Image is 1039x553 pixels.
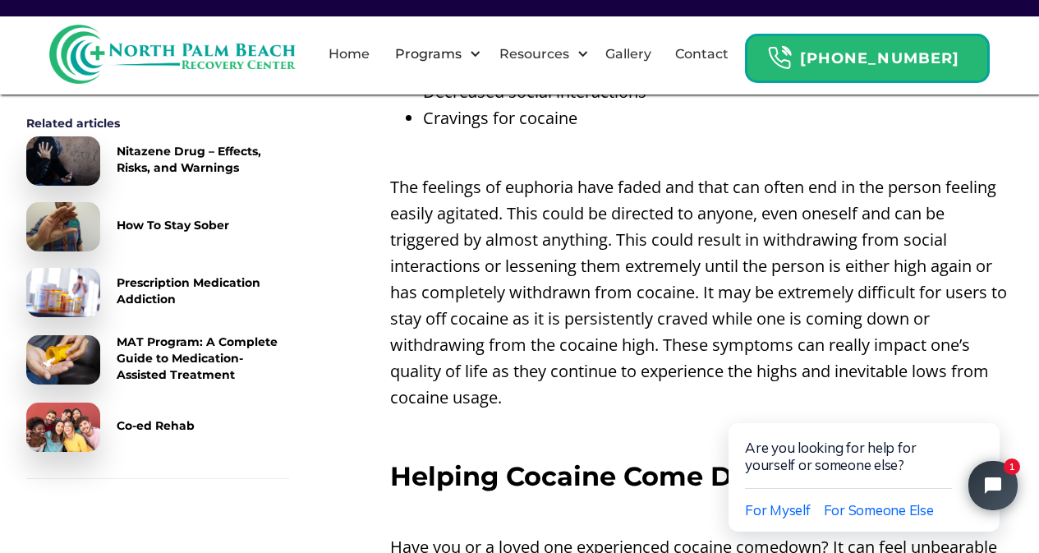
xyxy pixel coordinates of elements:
[665,28,738,81] a: Contact
[390,140,1013,166] p: ‍
[745,25,990,83] a: Header Calendar Icons[PHONE_NUMBER]
[26,136,289,186] a: Nitazene Drug – Effects, Risks, and Warnings
[319,28,379,81] a: Home
[800,49,959,67] strong: [PHONE_NUMBER]
[26,403,289,452] a: Co-ed Rehab
[117,143,289,176] div: Nitazene Drug – Effects, Risks, and Warnings
[26,268,289,317] a: Prescription Medication Addiction
[381,28,485,81] div: Programs
[767,45,792,71] img: Header Calendar Icons
[390,500,1013,526] p: ‍
[117,417,195,434] div: Co-ed Rehab
[694,370,1039,553] iframe: Tidio Chat
[390,419,1013,445] p: ‍
[390,174,1013,411] p: The feelings of euphoria have faded and that can often end in the person feeling easily agitated....
[26,115,289,131] div: Related articles
[117,274,289,307] div: Prescription Medication Addiction
[423,105,1013,131] li: Cravings for cocaine
[117,217,229,233] div: How To Stay Sober
[391,44,466,64] div: Programs
[485,28,593,81] div: Resources
[117,334,289,383] div: MAT Program: A Complete Guide to Medication-Assisted Treatment
[390,460,806,492] strong: Helping Cocaine Come Downs
[26,202,289,251] a: How To Stay Sober
[26,334,289,386] a: MAT Program: A Complete Guide to Medication-Assisted Treatment
[595,28,661,81] a: Gallery
[495,44,573,64] div: Resources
